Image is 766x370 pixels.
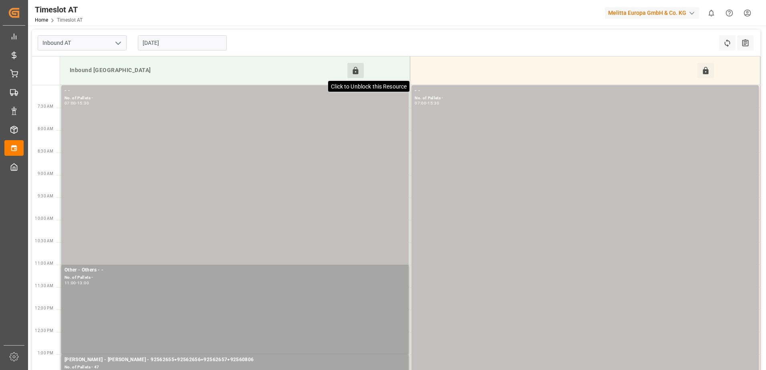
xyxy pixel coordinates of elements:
span: 8:00 AM [38,127,53,131]
div: - - [415,87,756,95]
div: No. of Pallets - [65,274,405,281]
button: open menu [112,37,124,49]
div: - - [65,87,405,95]
span: 10:00 AM [35,216,53,221]
div: 07:00 [65,101,76,105]
button: show 0 new notifications [702,4,720,22]
div: Melitta Europa GmbH & Co. KG [605,7,699,19]
button: Melitta Europa GmbH & Co. KG [605,5,702,20]
div: - [76,101,77,105]
span: 1:00 PM [38,351,53,355]
button: Help Center [720,4,738,22]
div: Inbound [GEOGRAPHIC_DATA] [67,63,347,78]
span: 8:30 AM [38,149,53,153]
span: 11:30 AM [35,284,53,288]
div: No. of Pallets - [415,95,756,102]
span: 12:00 PM [35,306,53,310]
div: 15:30 [77,101,89,105]
div: [PERSON_NAME] - [PERSON_NAME] - 92562655+92562656+92562657+92560806 [65,356,405,364]
div: 13:00 [77,281,89,285]
div: Other - Others - - [65,266,405,274]
div: No. of Pallets - [65,95,405,102]
div: - [426,101,427,105]
span: 7:30 AM [38,104,53,109]
div: 07:00 [415,101,426,105]
span: 10:30 AM [35,239,53,243]
div: 15:30 [427,101,439,105]
div: - [76,281,77,285]
a: Home [35,17,48,23]
div: Timeslot AT [35,4,83,16]
span: 9:00 AM [38,171,53,176]
span: 11:00 AM [35,261,53,265]
input: DD.MM.YYYY [138,35,227,50]
span: 9:30 AM [38,194,53,198]
span: 12:30 PM [35,328,53,333]
input: Type to search/select [38,35,127,50]
div: 11:00 [65,281,76,285]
